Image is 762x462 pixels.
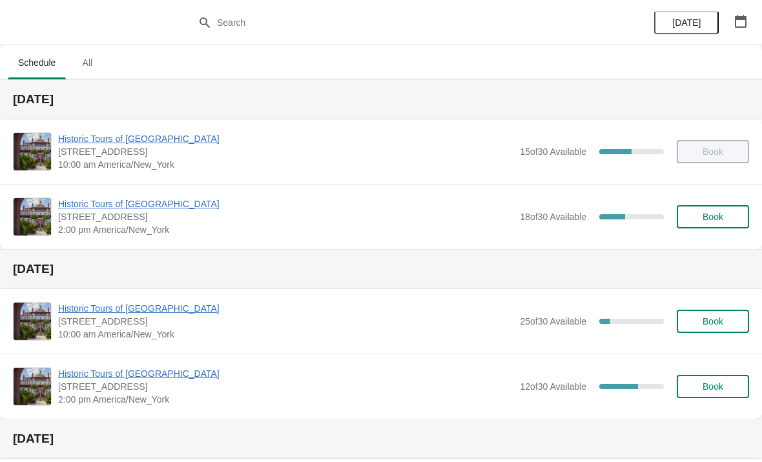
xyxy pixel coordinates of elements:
[703,316,723,326] span: Book
[58,132,513,145] span: Historic Tours of [GEOGRAPHIC_DATA]
[520,381,586,392] span: 12 of 30 Available
[13,432,749,445] h2: [DATE]
[703,381,723,392] span: Book
[58,158,513,171] span: 10:00 am America/New_York
[58,367,513,380] span: Historic Tours of [GEOGRAPHIC_DATA]
[654,11,719,34] button: [DATE]
[677,375,749,398] button: Book
[14,303,51,340] img: Historic Tours of Flagler College | 74 King Street, St. Augustine, FL, USA | 10:00 am America/New...
[14,198,51,236] img: Historic Tours of Flagler College | 74 King Street, St. Augustine, FL, USA | 2:00 pm America/New_...
[677,205,749,228] button: Book
[58,223,513,236] span: 2:00 pm America/New_York
[216,11,571,34] input: Search
[14,368,51,405] img: Historic Tours of Flagler College | 74 King Street, St. Augustine, FL, USA | 2:00 pm America/New_...
[58,145,513,158] span: [STREET_ADDRESS]
[13,93,749,106] h2: [DATE]
[58,210,513,223] span: [STREET_ADDRESS]
[703,212,723,222] span: Book
[58,197,513,210] span: Historic Tours of [GEOGRAPHIC_DATA]
[672,17,701,28] span: [DATE]
[58,315,513,328] span: [STREET_ADDRESS]
[14,133,51,170] img: Historic Tours of Flagler College | 74 King Street, St. Augustine, FL, USA | 10:00 am America/New...
[520,146,586,157] span: 15 of 30 Available
[58,302,513,315] span: Historic Tours of [GEOGRAPHIC_DATA]
[13,263,749,276] h2: [DATE]
[58,380,513,393] span: [STREET_ADDRESS]
[58,393,513,406] span: 2:00 pm America/New_York
[677,310,749,333] button: Book
[71,51,103,74] span: All
[8,51,66,74] span: Schedule
[520,212,586,222] span: 18 of 30 Available
[58,328,513,341] span: 10:00 am America/New_York
[520,316,586,326] span: 25 of 30 Available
